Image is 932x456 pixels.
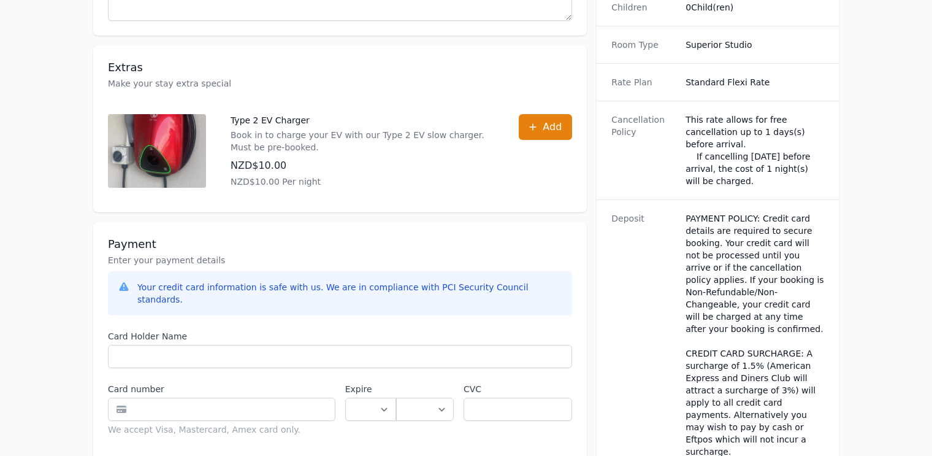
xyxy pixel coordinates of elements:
[686,114,824,187] div: This rate allows for free cancellation up to 1 days(s) before arrival. If cancelling [DATE] befor...
[137,281,562,306] div: Your credit card information is safe with us. We are in compliance with PCI Security Council stan...
[611,1,676,14] dt: Children
[611,114,676,187] dt: Cancellation Policy
[396,383,454,395] label: .
[611,39,676,51] dt: Room Type
[686,1,824,14] dd: 0 Child(ren)
[611,76,676,88] dt: Rate Plan
[108,60,572,75] h3: Extras
[108,330,572,342] label: Card Holder Name
[108,423,335,436] div: We accept Visa, Mastercard, Amex card only.
[686,76,824,88] dd: Standard Flexi Rate
[108,237,572,252] h3: Payment
[108,77,572,90] p: Make your stay extra special
[231,176,494,188] p: NZD$10.00 Per night
[519,114,572,140] button: Add
[108,254,572,266] p: Enter your payment details
[231,114,494,126] p: Type 2 EV Charger
[543,120,562,134] span: Add
[345,383,396,395] label: Expire
[108,114,206,188] img: Type 2 EV Charger
[464,383,572,395] label: CVC
[108,383,335,395] label: Card number
[231,158,494,173] p: NZD$10.00
[231,129,494,153] p: Book in to charge your EV with our Type 2 EV slow charger. Must be pre-booked.
[686,39,824,51] dd: Superior Studio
